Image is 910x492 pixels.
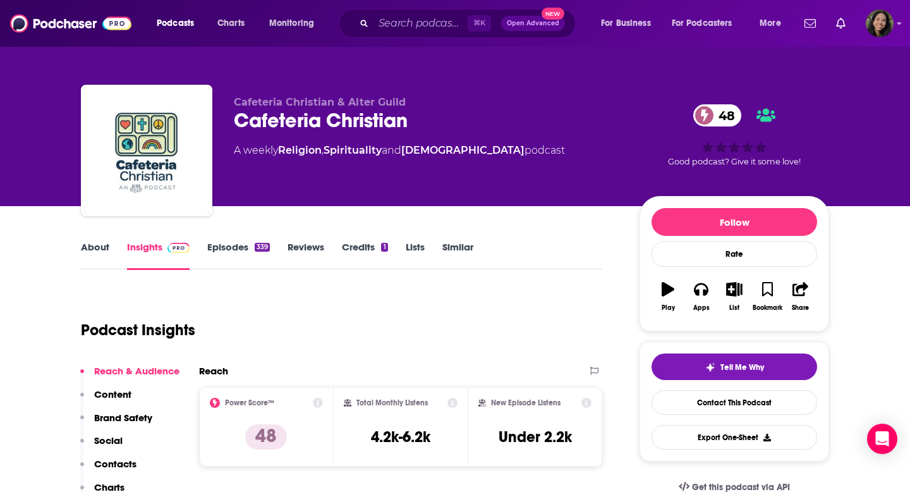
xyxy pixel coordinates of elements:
[10,11,131,35] img: Podchaser - Follow, Share and Rate Podcasts
[668,157,801,166] span: Good podcast? Give it some love!
[866,9,894,37] button: Show profile menu
[167,243,190,253] img: Podchaser Pro
[245,424,287,450] p: 48
[652,274,684,319] button: Play
[288,241,324,270] a: Reviews
[234,96,406,108] span: Cafeteria Christian & Alter Guild
[81,321,195,340] h1: Podcast Insights
[792,304,809,312] div: Share
[94,434,123,446] p: Social
[652,390,817,415] a: Contact This Podcast
[269,15,314,32] span: Monitoring
[371,427,430,446] h3: 4.2k-6.2k
[322,144,324,156] span: ,
[217,15,245,32] span: Charts
[94,388,131,400] p: Content
[866,9,894,37] span: Logged in as BroadleafBooks2
[705,362,715,372] img: tell me why sparkle
[652,241,817,267] div: Rate
[157,15,194,32] span: Podcasts
[652,425,817,450] button: Export One-Sheet
[491,398,561,407] h2: New Episode Listens
[324,144,382,156] a: Spirituality
[80,388,131,412] button: Content
[753,304,782,312] div: Bookmark
[234,143,565,158] div: A weekly podcast
[542,8,564,20] span: New
[729,304,739,312] div: List
[278,144,322,156] a: Religion
[718,274,751,319] button: List
[499,427,572,446] h3: Under 2.2k
[406,241,425,270] a: Lists
[720,362,764,372] span: Tell Me Why
[401,144,525,156] a: [DEMOGRAPHIC_DATA]
[866,9,894,37] img: User Profile
[148,13,210,34] button: open menu
[507,20,559,27] span: Open Advanced
[693,104,741,126] a: 48
[381,243,387,252] div: 1
[468,15,491,32] span: ⌘ K
[80,412,152,435] button: Brand Safety
[94,458,136,470] p: Contacts
[684,274,717,319] button: Apps
[831,13,851,34] a: Show notifications dropdown
[693,304,710,312] div: Apps
[652,354,817,380] button: tell me why sparkleTell Me Why
[83,87,210,214] img: Cafeteria Christian
[356,398,428,407] h2: Total Monthly Listens
[209,13,252,34] a: Charts
[442,241,473,270] a: Similar
[751,13,797,34] button: open menu
[80,365,179,388] button: Reach & Audience
[662,304,675,312] div: Play
[760,15,781,32] span: More
[652,208,817,236] button: Follow
[80,434,123,458] button: Social
[260,13,331,34] button: open menu
[207,241,270,270] a: Episodes339
[255,243,270,252] div: 339
[80,458,136,481] button: Contacts
[94,365,179,377] p: Reach & Audience
[501,16,565,31] button: Open AdvancedNew
[640,96,829,175] div: 48Good podcast? Give it some love!
[382,144,401,156] span: and
[799,13,821,34] a: Show notifications dropdown
[351,9,588,38] div: Search podcasts, credits, & more...
[199,365,228,377] h2: Reach
[81,241,109,270] a: About
[342,241,387,270] a: Credits1
[664,13,751,34] button: open menu
[592,13,667,34] button: open menu
[784,274,817,319] button: Share
[373,13,468,34] input: Search podcasts, credits, & more...
[706,104,741,126] span: 48
[672,15,732,32] span: For Podcasters
[225,398,274,407] h2: Power Score™
[751,274,784,319] button: Bookmark
[601,15,651,32] span: For Business
[867,424,897,454] div: Open Intercom Messenger
[127,241,190,270] a: InsightsPodchaser Pro
[94,412,152,424] p: Brand Safety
